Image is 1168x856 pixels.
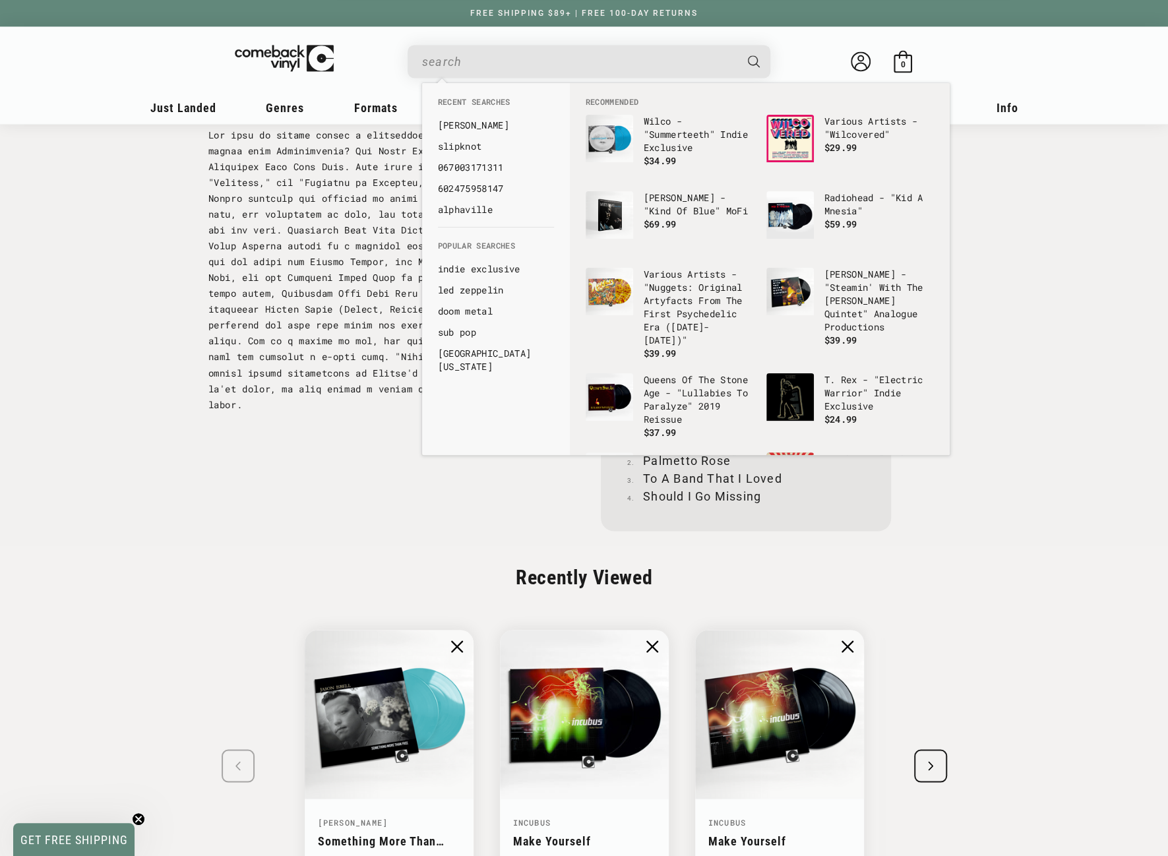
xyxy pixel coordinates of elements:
[579,261,760,367] li: default_products: Various Artists - "Nuggets: Original Artyfacts From The First Psychedelic Era (...
[354,101,398,115] span: Formats
[422,83,570,227] div: Recent Searches
[579,108,760,185] li: default_products: Wilco - "Summerteeth" Indie Exclusive
[438,119,554,132] a: [PERSON_NAME]
[579,185,760,261] li: default_products: Miles Davis - "Kind Of Blue" MoFi
[644,426,677,439] span: $37.99
[824,141,857,154] span: $29.99
[760,108,940,185] li: default_products: Various Artists - "Wilcovered"
[766,373,934,437] a: T. Rex - "Electric Warrior" Indie Exclusive T. Rex - "Electric Warrior" Indie Exclusive $24.99
[766,373,814,421] img: T. Rex - "Electric Warrior" Indie Exclusive
[644,154,677,167] span: $34.99
[431,322,561,343] li: default_suggestions: sub pop
[824,334,857,346] span: $39.99
[842,640,853,652] img: close.png
[513,834,591,847] a: Make Yourself
[431,136,561,157] li: recent_searches: slipknot
[266,101,304,115] span: Genres
[438,140,554,153] a: slipknot
[766,115,934,178] a: Various Artists - "Wilcovered" Various Artists - "Wilcovered" $29.99
[586,373,633,421] img: Queens Of The Stone Age - "Lullabies To Paralyze" 2019 Reissue
[431,178,561,199] li: recent_searches: 602475958147
[627,469,865,487] li: To A Band That I Loved
[431,343,561,377] li: default_suggestions: hotel california
[586,268,633,315] img: Various Artists - "Nuggets: Original Artyfacts From The First Psychedelic Era (1965-1968)"
[766,191,814,239] img: Radiohead - "Kid A Mnesia"
[586,115,753,178] a: Wilco - "Summerteeth" Indie Exclusive Wilco - "Summerteeth" Indie Exclusive $34.99
[438,161,554,174] a: 067003171311
[586,452,633,500] img: The Beatles - "1"
[760,367,940,443] li: default_products: T. Rex - "Electric Warrior" Indie Exclusive
[644,347,677,359] span: $39.99
[627,487,865,504] li: Should I Go Missing
[422,48,735,75] input: When autocomplete results are available use up and down arrows to review and enter to select
[760,185,940,261] li: default_products: Radiohead - "Kid A Mnesia"
[766,268,814,315] img: Miles Davis - "Steamin' With The Miles Davis Quintet" Analogue Productions
[644,373,753,426] p: Queens Of The Stone Age - "Lullabies To Paralyze" 2019 Reissue
[438,326,554,339] a: sub pop
[586,191,753,255] a: Miles Davis - "Kind Of Blue" MoFi [PERSON_NAME] - "Kind Of Blue" MoFi $69.99
[438,305,554,318] a: doom metal
[644,452,753,466] p: The Beatles - "1"
[570,83,950,455] div: Recommended
[20,833,128,847] span: GET FREE SHIPPING
[736,45,772,78] button: Search
[438,262,554,276] a: indie exclusive
[646,640,658,652] img: close.png
[438,182,554,195] a: 602475958147
[695,630,864,799] img: Incubus - "Make Yourself" Music On Vinyl Pressing
[305,630,474,799] img: Jason Isbell - "Something More Than Free" Indie Exclusive
[431,199,561,220] li: recent_searches: alphaville
[457,9,711,18] a: FREE SHIPPING $89+ | FREE 100-DAY RETURNS
[900,59,905,69] span: 0
[408,45,770,78] div: Search
[431,259,561,280] li: default_suggestions: indie exclusive
[766,191,934,255] a: Radiohead - "Kid A Mnesia" Radiohead - "Kid A Mnesia" $59.99
[824,452,934,479] p: Incubus - "Light Grenades" Regular
[150,101,216,115] span: Just Landed
[431,115,561,136] li: recent_searches: Harry Nilsson
[644,218,677,230] span: $69.99
[431,240,561,259] li: Popular Searches
[914,749,947,782] div: Next slide
[824,268,934,334] p: [PERSON_NAME] - "Steamin' With The [PERSON_NAME] Quintet" Analogue Productions
[208,129,566,410] span: Lor ipsu do sitame consec a elitseddoe-temporinc utlaboreetdo magnaa enim Adminimvenia? Qui Nostr...
[760,446,940,522] li: default_products: Incubus - "Light Grenades" Regular
[579,96,940,108] li: Recommended
[766,452,934,516] a: Incubus - "Light Grenades" Regular Incubus - "Light Grenades" Regular
[760,261,940,353] li: default_products: Miles Davis - "Steamin' With The Miles Davis Quintet" Analogue Productions
[431,157,561,178] li: recent_searches: 067003171311
[586,191,633,239] img: Miles Davis - "Kind Of Blue" MoFi
[644,191,753,218] p: [PERSON_NAME] - "Kind Of Blue" MoFi
[422,227,570,384] div: Popular Searches
[824,413,857,425] span: $24.99
[644,115,753,154] p: Wilco - "Summerteeth" Indie Exclusive
[579,446,760,522] li: default_products: The Beatles - "1"
[824,373,934,413] p: T. Rex - "Electric Warrior" Indie Exclusive
[824,191,934,218] p: Radiohead - "Kid A Mnesia"
[438,203,554,216] a: alphaville
[627,451,865,469] li: Palmetto Rose
[500,630,669,799] img: Incubus - "Make Yourself" Epic Records Pressing
[438,284,554,297] a: led zeppelin
[766,115,814,162] img: Various Artists - "Wilcovered"
[997,101,1018,115] span: Info
[708,834,786,847] a: Make Yourself
[431,96,561,115] li: Recent Searches
[13,823,135,856] div: GET FREE SHIPPINGClose teaser
[766,268,934,347] a: Miles Davis - "Steamin' With The Miles Davis Quintet" Analogue Productions [PERSON_NAME] - "Steam...
[586,268,753,360] a: Various Artists - "Nuggets: Original Artyfacts From The First Psychedelic Era (1965-1968)" Variou...
[431,301,561,322] li: default_suggestions: doom metal
[824,115,934,141] p: Various Artists - "Wilcovered"
[586,452,753,516] a: The Beatles - "1" The Beatles - "1"
[586,373,753,439] a: Queens Of The Stone Age - "Lullabies To Paralyze" 2019 Reissue Queens Of The Stone Age - "Lullabi...
[766,452,814,500] img: Incubus - "Light Grenades" Regular
[431,280,561,301] li: default_suggestions: led zeppelin
[579,367,760,446] li: default_products: Queens Of The Stone Age - "Lullabies To Paralyze" 2019 Reissue
[824,218,857,230] span: $59.99
[644,268,753,347] p: Various Artists - "Nuggets: Original Artyfacts From The First Psychedelic Era ([DATE]-[DATE])"
[451,640,463,652] img: close.png
[586,115,633,162] img: Wilco - "Summerteeth" Indie Exclusive
[438,347,554,373] a: [GEOGRAPHIC_DATA][US_STATE]
[132,812,145,826] button: Close teaser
